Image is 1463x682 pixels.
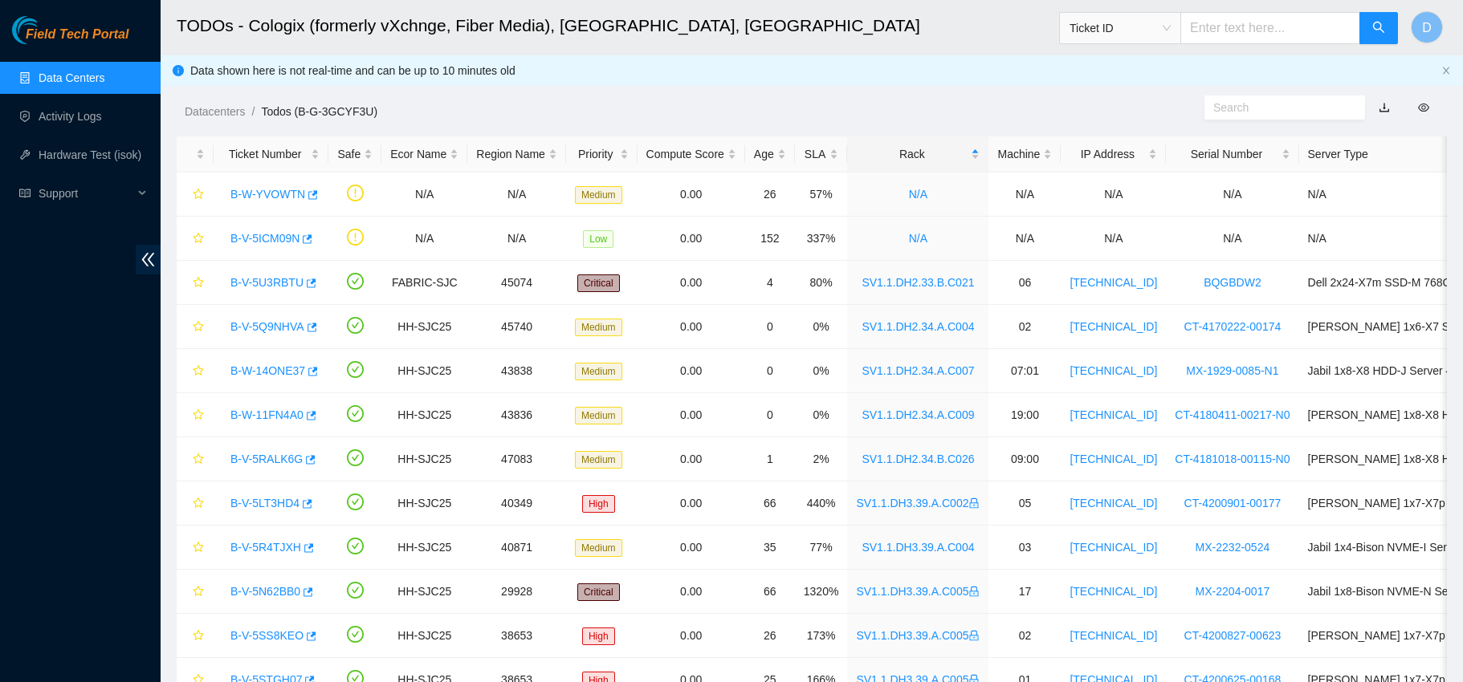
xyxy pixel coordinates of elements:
[968,497,980,509] span: lock
[39,110,102,123] a: Activity Logs
[795,305,848,349] td: 0%
[230,629,304,642] a: B-V-5SS8KEO
[795,570,848,614] td: 1320%
[185,490,205,516] button: star
[988,217,1061,261] td: N/A
[745,393,795,437] td: 0
[230,585,300,598] a: B-V-5N62BB0
[1070,629,1157,642] a: [TECHNICAL_ID]
[575,539,622,557] span: Medium
[745,217,795,261] td: 152
[575,407,622,424] span: Medium
[638,349,745,393] td: 0.00
[1070,16,1171,40] span: Ticket ID
[136,245,161,274] span: double-left
[12,29,128,50] a: Akamai TechnologiesField Tech Portal
[230,232,300,245] a: B-V-5ICM09N
[1411,11,1443,43] button: D
[1061,173,1166,217] td: N/A
[577,583,620,601] span: Critical
[347,273,364,290] span: check-circle
[988,437,1061,481] td: 09:00
[988,261,1061,305] td: 06
[856,497,980,509] a: SV1.1.DH3.39.A.C002lock
[347,185,364,201] span: exclamation-circle
[795,261,848,305] td: 80%
[988,570,1061,614] td: 17
[185,402,205,428] button: star
[347,626,364,643] span: check-circle
[1070,541,1157,554] a: [TECHNICAL_ID]
[745,437,795,481] td: 1
[26,27,128,43] span: Field Tech Portal
[39,177,133,209] span: Support
[185,105,245,118] a: Datacenters
[193,497,204,510] span: star
[638,305,745,349] td: 0.00
[381,570,467,614] td: HH-SJC25
[230,276,304,289] a: B-V-5U3RBTU
[968,586,980,597] span: lock
[193,365,204,378] span: star
[1061,217,1166,261] td: N/A
[795,614,848,658] td: 173%
[1070,320,1157,333] a: [TECHNICAL_ID]
[467,437,566,481] td: 47083
[1184,497,1282,509] a: CT-4200901-00177
[193,542,204,554] span: star
[856,585,980,598] a: SV1.1.DH3.39.A.C005lock
[193,630,204,643] span: star
[467,481,566,526] td: 40349
[968,630,980,641] span: lock
[1175,408,1290,421] a: CT-4180411-00217-N0
[193,321,204,334] span: star
[1166,217,1298,261] td: N/A
[638,526,745,570] td: 0.00
[347,449,364,466] span: check-circle
[185,578,205,604] button: star
[381,305,467,349] td: HH-SJC25
[347,582,364,599] span: check-circle
[193,233,204,246] span: star
[795,173,848,217] td: 57%
[347,317,364,334] span: check-circle
[1184,629,1282,642] a: CT-4200827-00623
[467,614,566,658] td: 38653
[261,105,377,118] a: Todos (B-G-3GCYF3U)
[582,495,615,513] span: High
[19,188,31,199] span: read
[185,314,205,339] button: star
[909,232,927,245] a: N/A
[1359,12,1398,44] button: search
[347,538,364,554] span: check-circle
[185,358,205,384] button: star
[1441,66,1451,75] span: close
[862,364,974,377] a: SV1.1.DH2.34.A.C007
[795,217,848,261] td: 337%
[575,319,622,336] span: Medium
[381,217,467,261] td: N/A
[381,261,467,305] td: FABRIC-SJC
[745,526,795,570] td: 35
[1372,21,1385,36] span: search
[856,629,980,642] a: SV1.1.DH3.39.A.C005lock
[638,261,745,305] td: 0.00
[193,453,204,466] span: star
[988,393,1061,437] td: 19:00
[381,393,467,437] td: HH-SJC25
[381,481,467,526] td: HH-SJC25
[193,409,204,422] span: star
[988,173,1061,217] td: N/A
[467,217,566,261] td: N/A
[39,71,104,84] a: Data Centers
[347,405,364,422] span: check-circle
[381,437,467,481] td: HH-SJC25
[1070,276,1157,289] a: [TECHNICAL_ID]
[638,217,745,261] td: 0.00
[745,173,795,217] td: 26
[862,320,974,333] a: SV1.1.DH2.34.A.C004
[467,570,566,614] td: 29928
[745,481,795,526] td: 66
[230,541,301,554] a: B-V-5R4TJXH
[193,586,204,599] span: star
